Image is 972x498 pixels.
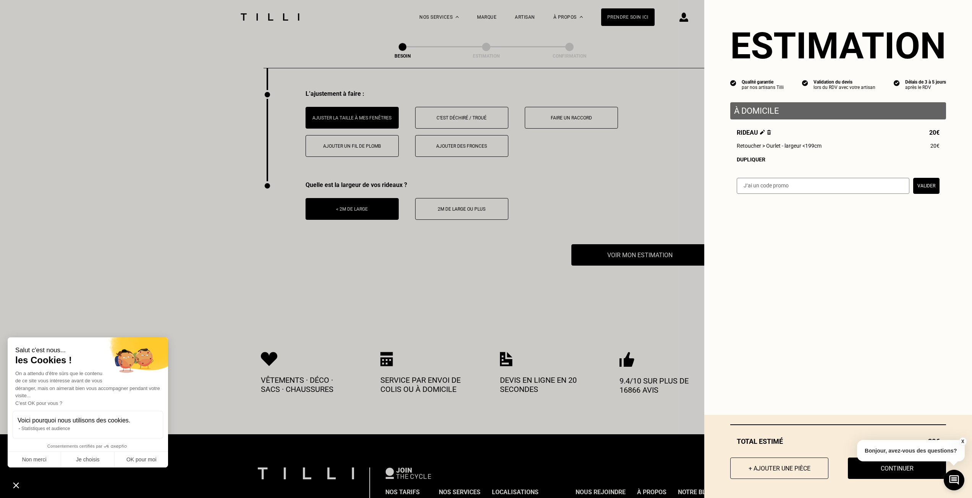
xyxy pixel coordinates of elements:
span: Rideau [737,129,771,136]
input: J‘ai un code promo [737,178,909,194]
button: Valider [913,178,940,194]
p: Bonjour, avez-vous des questions? [857,440,965,461]
button: X [959,437,966,446]
div: Délais de 3 à 5 jours [905,79,946,85]
section: Estimation [730,24,946,67]
img: icon list info [802,79,808,86]
button: Continuer [848,458,946,479]
img: Supprimer [767,130,771,135]
img: icon list info [730,79,736,86]
p: À domicile [734,106,942,116]
img: Éditer [760,130,765,135]
div: Total estimé [730,437,946,445]
div: Validation du devis [814,79,875,85]
span: Retoucher > Ourlet - largeur <199cm [737,143,822,149]
button: + Ajouter une pièce [730,458,828,479]
div: après le RDV [905,85,946,90]
div: Dupliquer [737,156,940,163]
span: 20€ [929,129,940,136]
span: 20€ [930,143,940,149]
div: par nos artisans Tilli [742,85,784,90]
img: icon list info [894,79,900,86]
div: lors du RDV avec votre artisan [814,85,875,90]
div: Qualité garantie [742,79,784,85]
